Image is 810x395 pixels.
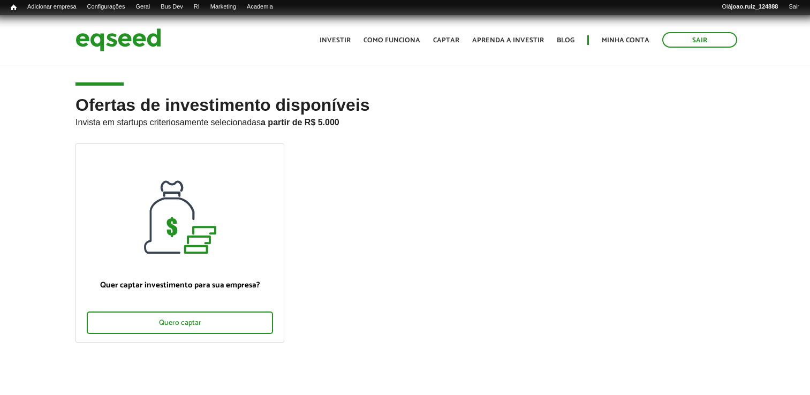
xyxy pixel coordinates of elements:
div: Quero captar [87,312,273,334]
a: Aprenda a investir [472,37,544,44]
p: Invista em startups criteriosamente selecionadas [75,115,735,127]
a: Configurações [82,3,131,11]
a: Adicionar empresa [22,3,82,11]
p: Quer captar investimento para sua empresa? [87,280,273,290]
a: Blog [557,37,574,44]
strong: joao.ruiz_124888 [731,3,778,10]
a: RI [188,3,205,11]
a: Sair [783,3,805,11]
a: Minha conta [602,37,649,44]
a: Olájoao.ruiz_124888 [716,3,783,11]
a: Investir [320,37,351,44]
a: Academia [241,3,278,11]
a: Geral [130,3,155,11]
h2: Ofertas de investimento disponíveis [75,96,735,143]
a: Como funciona [364,37,420,44]
strong: a partir de R$ 5.000 [261,118,339,127]
a: Quer captar investimento para sua empresa? Quero captar [75,143,284,343]
a: Sair [662,32,737,48]
a: Bus Dev [155,3,188,11]
a: Captar [433,37,459,44]
span: Início [11,4,17,11]
a: Marketing [205,3,241,11]
img: EqSeed [75,26,161,54]
a: Início [5,3,22,13]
